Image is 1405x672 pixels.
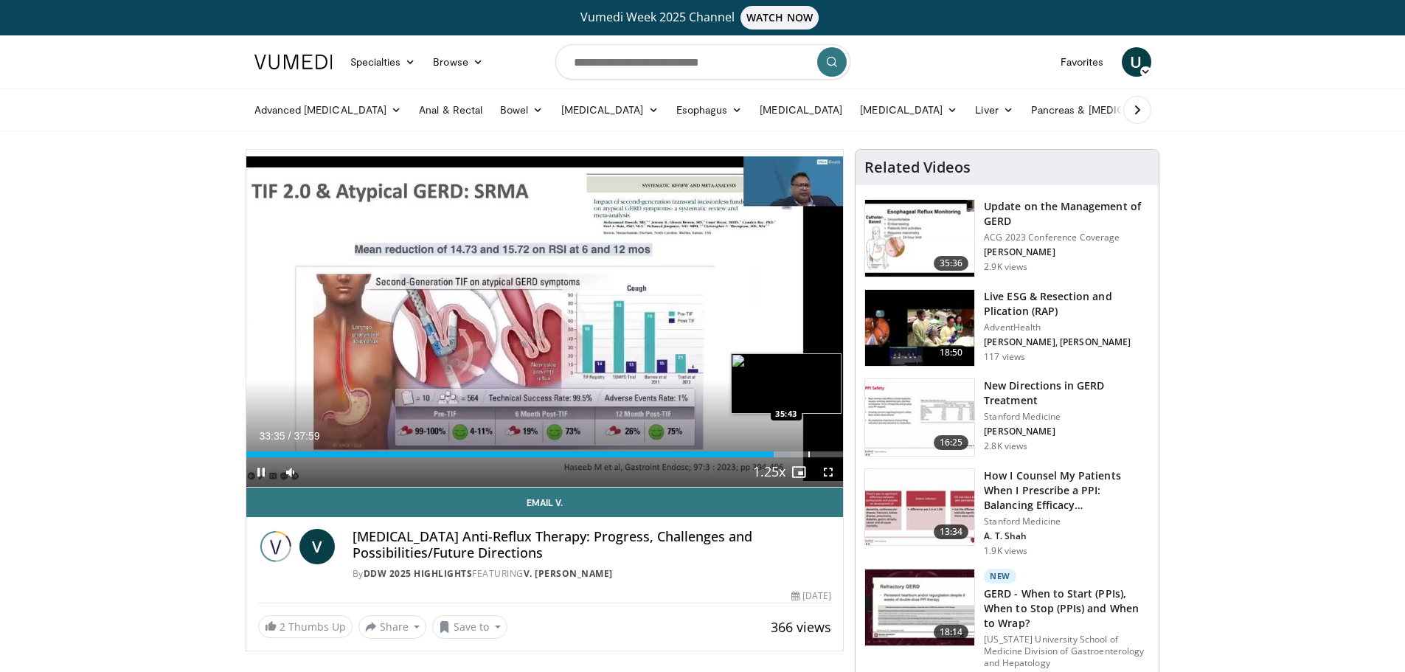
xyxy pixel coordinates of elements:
[934,345,969,360] span: 18:50
[353,529,832,561] h4: [MEDICAL_DATA] Anti-Reflux Therapy: Progress, Challenges and Possibilities/Future Directions
[524,567,613,580] a: V. [PERSON_NAME]
[246,95,411,125] a: Advanced [MEDICAL_DATA]
[276,457,305,487] button: Mute
[280,620,285,634] span: 2
[751,95,851,125] a: [MEDICAL_DATA]
[984,322,1150,333] p: AdventHealth
[813,457,843,487] button: Fullscreen
[864,199,1150,277] a: 35:36 Update on the Management of GERD ACG 2023 Conference Coverage [PERSON_NAME] 2.9K views
[864,159,971,176] h4: Related Videos
[984,289,1150,319] h3: Live ESG & Resection and Plication (RAP)
[258,529,294,564] img: DDW 2025 Highlights
[966,95,1021,125] a: Liver
[791,589,831,603] div: [DATE]
[984,516,1150,527] p: Stanford Medicine
[984,545,1027,557] p: 1.9K views
[410,95,491,125] a: Anal & Rectal
[364,567,473,580] a: DDW 2025 Highlights
[740,6,819,30] span: WATCH NOW
[984,261,1027,273] p: 2.9K views
[984,530,1150,542] p: A. T. Shah
[865,290,974,367] img: 1dec229f-caae-46cc-9e0f-bf30a449cfd8.150x105_q85_crop-smart_upscale.jpg
[246,488,844,517] a: Email V.
[294,430,319,442] span: 37:59
[864,378,1150,457] a: 16:25 New Directions in GERD Treatment Stanford Medicine [PERSON_NAME] 2.8K views
[258,615,353,638] a: 2 Thumbs Up
[1052,47,1113,77] a: Favorites
[934,435,969,450] span: 16:25
[246,150,844,488] video-js: Video Player
[288,430,291,442] span: /
[934,256,969,271] span: 35:36
[246,451,844,457] div: Progress Bar
[984,232,1150,243] p: ACG 2023 Conference Coverage
[784,457,813,487] button: Enable picture-in-picture mode
[1022,95,1195,125] a: Pancreas & [MEDICAL_DATA]
[984,468,1150,513] h3: How I Counsel My Patients When I Prescribe a PPI: Balancing Efficacy…
[257,6,1149,30] a: Vumedi Week 2025 ChannelWATCH NOW
[984,411,1150,423] p: Stanford Medicine
[984,351,1025,363] p: 117 views
[984,634,1150,669] p: [US_STATE] University School of Medicine Division of Gastroenterology and Hepatology
[1122,47,1151,77] a: U
[864,468,1150,557] a: 13:34 How I Counsel My Patients When I Prescribe a PPI: Balancing Efficacy… Stanford Medicine A. ...
[424,47,492,77] a: Browse
[984,440,1027,452] p: 2.8K views
[865,200,974,277] img: ad825f27-dfd2-41f6-b222-fbc2511984fc.150x105_q85_crop-smart_upscale.jpg
[754,457,784,487] button: Playback Rate
[667,95,752,125] a: Esophagus
[864,289,1150,367] a: 18:50 Live ESG & Resection and Plication (RAP) AdventHealth [PERSON_NAME], [PERSON_NAME] 117 views
[934,625,969,640] span: 18:14
[984,378,1150,408] h3: New Directions in GERD Treatment
[260,430,285,442] span: 33:35
[851,95,966,125] a: [MEDICAL_DATA]
[491,95,552,125] a: Bowel
[299,529,335,564] a: V
[984,336,1150,348] p: [PERSON_NAME], [PERSON_NAME]
[984,569,1016,583] p: New
[432,615,507,639] button: Save to
[731,353,842,414] img: image.jpeg
[555,44,850,80] input: Search topics, interventions
[552,95,667,125] a: [MEDICAL_DATA]
[254,55,333,69] img: VuMedi Logo
[984,426,1150,437] p: [PERSON_NAME]
[771,618,831,636] span: 366 views
[865,379,974,456] img: 4b930f02-1911-4c77-b9a4-f0b5b1007322.150x105_q85_crop-smart_upscale.jpg
[353,567,832,581] div: By FEATURING
[984,199,1150,229] h3: Update on the Management of GERD
[341,47,425,77] a: Specialties
[358,615,427,639] button: Share
[246,457,276,487] button: Pause
[984,246,1150,258] p: [PERSON_NAME]
[984,586,1150,631] h3: GERD - When to Start (PPIs), When to Stop (PPIs) and When to Wrap?
[865,569,974,646] img: 37ef4865-b7b8-437a-9812-0d7dd99948ba.150x105_q85_crop-smart_upscale.jpg
[865,469,974,546] img: 239ade13-4fa1-4caa-b570-f42463c0c3cf.150x105_q85_crop-smart_upscale.jpg
[934,524,969,539] span: 13:34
